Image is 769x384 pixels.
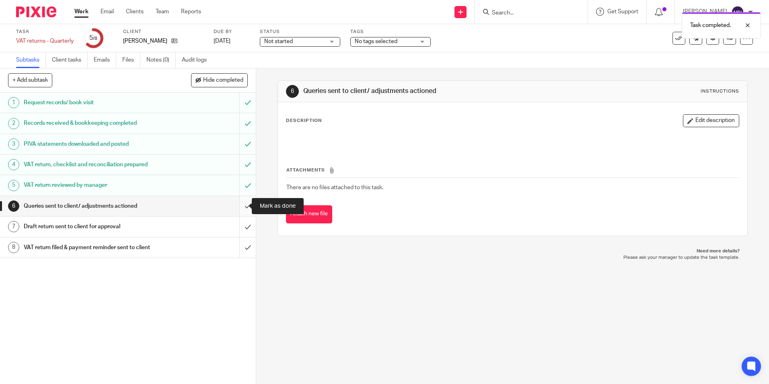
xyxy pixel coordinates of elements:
p: [PERSON_NAME] [123,37,167,45]
img: Pixie [16,6,56,17]
a: Files [122,52,140,68]
button: Hide completed [191,73,248,87]
p: Task completed. [690,21,731,29]
span: Attachments [286,168,325,172]
a: Email [101,8,114,16]
div: 5 [89,33,97,43]
img: svg%3E [731,6,744,19]
div: VAT returns - Quarterly [16,37,74,45]
h1: PIVA statements downloaded and posted [24,138,162,150]
a: Team [156,8,169,16]
h1: Queries sent to client/ adjustments actioned [24,200,162,212]
a: Notes (0) [146,52,176,68]
span: Hide completed [203,77,243,84]
div: 8 [8,242,19,253]
small: /8 [93,36,97,41]
button: Edit description [683,114,739,127]
h1: Records received & bookkeeping completed [24,117,162,129]
a: Subtasks [16,52,46,68]
a: Work [74,8,88,16]
div: 6 [8,200,19,212]
div: 5 [8,180,19,191]
span: [DATE] [214,38,230,44]
span: Not started [264,39,293,44]
p: Need more details? [286,248,739,254]
h1: VAT return, checklist and reconciliation prepared [24,159,162,171]
div: 2 [8,118,19,129]
label: Client [123,29,204,35]
div: 7 [8,221,19,232]
button: Attach new file [286,205,332,223]
h1: Request records/ book visit [24,97,162,109]
p: Description [286,118,322,124]
label: Task [16,29,74,35]
a: Emails [94,52,116,68]
div: 3 [8,138,19,150]
div: 4 [8,159,19,170]
label: Tags [350,29,431,35]
label: Status [260,29,340,35]
span: No tags selected [355,39,397,44]
div: 6 [286,85,299,98]
a: Audit logs [182,52,213,68]
div: 1 [8,97,19,108]
span: There are no files attached to this task. [286,185,383,190]
a: Client tasks [52,52,88,68]
label: Due by [214,29,250,35]
h1: Queries sent to client/ adjustments actioned [303,87,530,95]
button: + Add subtask [8,73,52,87]
a: Clients [126,8,144,16]
h1: VAT return reviewed by manager [24,179,162,191]
div: Instructions [701,88,739,95]
h1: VAT return filed & payment reminder sent to client [24,242,162,254]
p: Please ask your manager to update the task template. [286,254,739,261]
a: Reports [181,8,201,16]
h1: Draft return sent to client for approval [24,221,162,233]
